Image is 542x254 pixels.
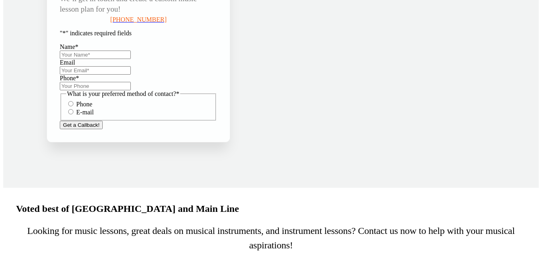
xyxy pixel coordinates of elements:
input: Your Name* [60,51,131,59]
legend: What is your preferred method of contact? [66,90,180,98]
label: Phone [76,101,92,108]
h2: Voted best of [GEOGRAPHIC_DATA] and Main Line [16,203,526,214]
input: Get a Callback! [60,121,103,129]
p: Looking for music lessons, great deals on musical instruments, and instrument lessons? Contact us... [16,224,526,252]
label: Phone [60,75,79,81]
label: Email [60,59,75,66]
label: Name [60,43,78,50]
input: Your Phone [60,82,131,90]
a: [PHONE_NUMBER] [110,16,166,23]
input: Your Email* [60,66,131,75]
label: E-mail [76,109,94,116]
p: " " indicates required fields [60,30,217,37]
